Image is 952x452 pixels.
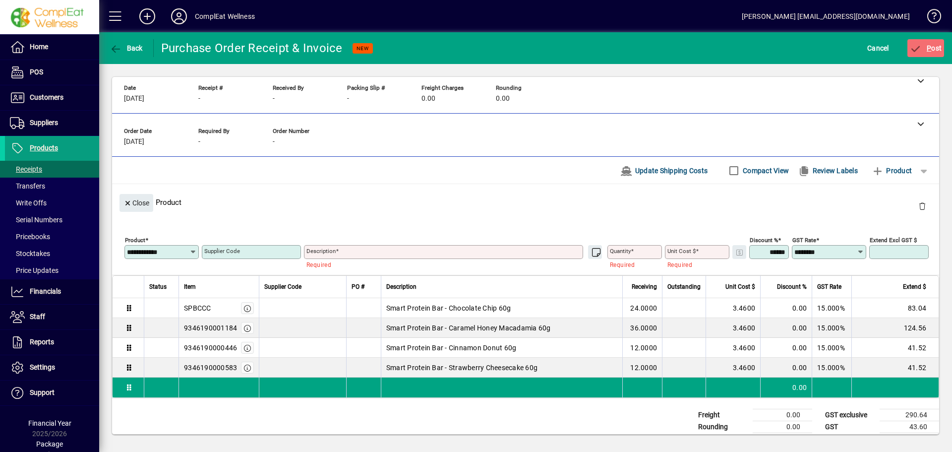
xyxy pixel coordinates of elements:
[910,44,942,52] span: ost
[812,318,851,338] td: 15.000%
[760,318,812,338] td: 0.00
[851,338,939,358] td: 41.52
[347,95,349,103] span: -
[381,338,622,358] td: Smart Protein Bar - Cinnamon Donut 60g
[5,305,99,329] a: Staff
[851,298,939,318] td: 83.04
[667,281,701,292] span: Outstanding
[117,198,156,207] app-page-header-button: Close
[273,138,275,146] span: -
[107,39,145,57] button: Back
[812,358,851,378] td: 15.000%
[163,7,195,25] button: Profile
[110,44,143,52] span: Back
[124,95,144,103] span: [DATE]
[5,279,99,304] a: Financials
[867,40,889,56] span: Cancel
[907,39,945,57] button: Post
[865,39,892,57] button: Cancel
[792,237,816,244] mat-label: GST rate
[306,248,336,255] mat-label: Description
[30,144,58,152] span: Products
[870,237,917,244] mat-label: Extend excl GST $
[741,166,789,176] label: Compact View
[204,248,240,255] mat-label: Supplier Code
[5,381,99,405] a: Support
[131,7,163,25] button: Add
[30,363,55,371] span: Settings
[30,68,43,76] span: POS
[5,60,99,85] a: POS
[30,388,55,396] span: Support
[630,343,657,353] span: 12.0000
[198,138,200,146] span: -
[10,182,45,190] span: Transfers
[817,281,841,292] span: GST Rate
[10,199,47,207] span: Write Offs
[119,194,153,212] button: Close
[30,313,45,321] span: Staff
[161,40,343,56] div: Purchase Order Receipt & Invoice
[725,281,755,292] span: Unit Cost $
[5,194,99,211] a: Write Offs
[30,119,58,127] span: Suppliers
[30,287,61,295] span: Financials
[616,162,712,180] button: Update Shipping Costs
[184,343,237,353] div: 9346190000446
[381,298,622,318] td: Smart Protein Bar - Chocolate Chip 60g
[28,419,71,427] span: Financial Year
[610,248,631,255] mat-label: Quantity
[777,281,807,292] span: Discount %
[733,363,756,373] span: 3.4600
[30,338,54,346] span: Reports
[306,259,596,269] mat-error: Required
[386,281,416,292] span: Description
[36,440,63,448] span: Package
[381,318,622,338] td: Smart Protein Bar - Caramel Honey Macadamia 60g
[124,138,144,146] span: [DATE]
[5,262,99,279] a: Price Updates
[198,95,200,103] span: -
[123,195,149,211] span: Close
[760,298,812,318] td: 0.00
[99,39,154,57] app-page-header-button: Back
[5,161,99,178] a: Receipts
[820,409,880,421] td: GST exclusive
[693,409,753,421] td: Freight
[184,303,211,313] div: SPBCCC
[812,298,851,318] td: 15.000%
[5,111,99,135] a: Suppliers
[195,8,255,24] div: ComplEat Wellness
[880,433,939,446] td: 334.24
[620,163,708,179] span: Update Shipping Costs
[753,421,812,433] td: 0.00
[30,43,48,51] span: Home
[125,237,145,244] mat-label: Product
[610,259,654,269] mat-error: Required
[357,45,369,52] span: NEW
[750,237,778,244] mat-label: Discount %
[5,85,99,110] a: Customers
[5,178,99,194] a: Transfers
[10,216,62,224] span: Serial Numbers
[753,409,812,421] td: 0.00
[880,409,939,421] td: 290.64
[733,303,756,313] span: 3.4600
[903,281,926,292] span: Extend $
[880,421,939,433] td: 43.60
[693,421,753,433] td: Rounding
[920,2,940,34] a: Knowledge Base
[733,323,756,333] span: 3.4600
[760,378,812,397] td: 0.00
[5,228,99,245] a: Pricebooks
[630,303,657,313] span: 24.0000
[5,245,99,262] a: Stocktakes
[381,358,622,378] td: Smart Protein Bar - Strawberry Cheesecake 60g
[30,93,63,101] span: Customers
[421,95,435,103] span: 0.00
[910,201,934,210] app-page-header-button: Delete
[184,363,237,373] div: 9346190000583
[273,95,275,103] span: -
[794,162,862,180] button: Review Labels
[112,184,939,220] div: Product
